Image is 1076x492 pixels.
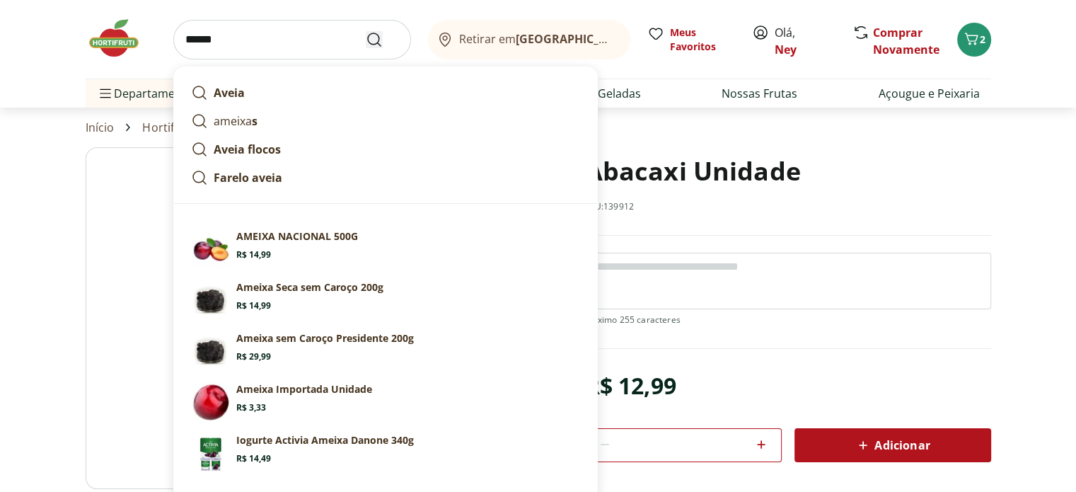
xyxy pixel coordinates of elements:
[584,201,634,212] p: SKU: 139912
[236,300,271,311] span: R$ 14,99
[775,24,838,58] span: Olá,
[97,76,199,110] span: Departamentos
[214,142,281,157] strong: Aveia flocos
[191,229,231,269] img: Principal
[185,164,586,192] a: Farelo aveia
[86,147,574,489] img: Abacaxi Unidade
[236,453,271,464] span: R$ 14,49
[584,366,676,406] div: R$ 12,99
[185,79,586,107] a: Aveia
[647,25,735,54] a: Meus Favoritos
[236,351,271,362] span: R$ 29,99
[252,113,258,129] strong: s
[855,437,930,454] span: Adicionar
[86,121,115,134] a: Início
[236,249,271,261] span: R$ 14,99
[185,275,586,326] a: PrincipalAmeixa Seca sem Caroço 200gR$ 14,99
[214,170,282,185] strong: Farelo aveia
[236,280,383,294] p: Ameixa Seca sem Caroço 200g
[236,331,414,345] p: Ameixa sem Caroço Presidente 200g
[185,326,586,377] a: PrincipalAmeixa sem Caroço Presidente 200gR$ 29,99
[173,20,411,59] input: search
[236,402,266,413] span: R$ 3,33
[214,113,258,130] p: ameixa
[775,42,797,57] a: Ney
[670,25,735,54] span: Meus Favoritos
[873,25,939,57] a: Comprar Novamente
[185,135,586,164] a: Aveia flocos
[191,331,231,371] img: Principal
[236,229,358,244] p: AMEIXA NACIONAL 500G
[185,224,586,275] a: PrincipalAMEIXA NACIONAL 500GR$ 14,99
[191,280,231,320] img: Principal
[191,433,231,473] img: Iogurte Activia Ameixa Danone 340g
[980,33,985,46] span: 2
[142,121,194,134] a: Hortifruti
[86,17,156,59] img: Hortifruti
[366,31,400,48] button: Submit Search
[236,433,414,447] p: Iogurte Activia Ameixa Danone 340g
[722,85,797,102] a: Nossas Frutas
[794,428,991,462] button: Adicionar
[185,107,586,135] a: ameixas
[428,20,630,59] button: Retirar em[GEOGRAPHIC_DATA]/[GEOGRAPHIC_DATA]
[459,33,615,45] span: Retirar em
[584,147,800,195] h1: Abacaxi Unidade
[516,31,754,47] b: [GEOGRAPHIC_DATA]/[GEOGRAPHIC_DATA]
[878,85,979,102] a: Açougue e Peixaria
[97,76,114,110] button: Menu
[185,428,586,479] a: Iogurte Activia Ameixa Danone 340gIogurte Activia Ameixa Danone 340gR$ 14,49
[236,382,372,396] p: Ameixa Importada Unidade
[214,85,245,101] strong: Aveia
[185,377,586,428] a: Ameixa Importada UnidadeR$ 3,33
[957,23,991,57] button: Carrinho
